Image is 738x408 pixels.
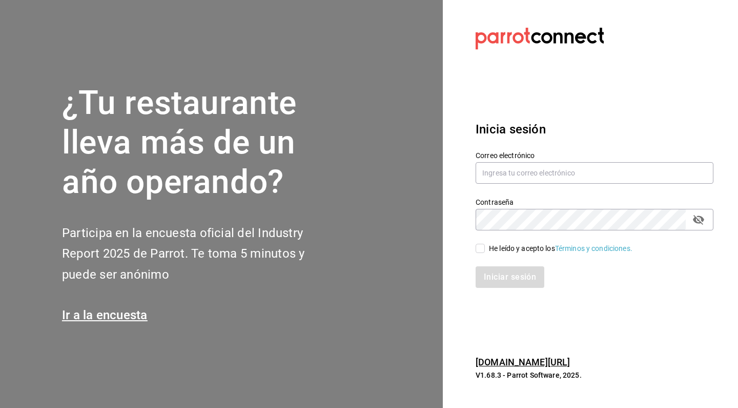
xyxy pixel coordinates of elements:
[555,244,632,252] a: Términos y condiciones.
[476,162,713,184] input: Ingresa tu correo electrónico
[476,370,713,380] p: V1.68.3 - Parrot Software, 2025.
[476,357,570,367] a: [DOMAIN_NAME][URL]
[62,308,148,322] a: Ir a la encuesta
[489,243,632,254] div: He leído y acepto los
[476,120,713,139] h3: Inicia sesión
[62,84,339,202] h1: ¿Tu restaurante lleva más de un año operando?
[62,223,339,285] h2: Participa en la encuesta oficial del Industry Report 2025 de Parrot. Te toma 5 minutos y puede se...
[476,199,713,206] label: Contraseña
[690,211,707,228] button: passwordField
[476,152,713,159] label: Correo electrónico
